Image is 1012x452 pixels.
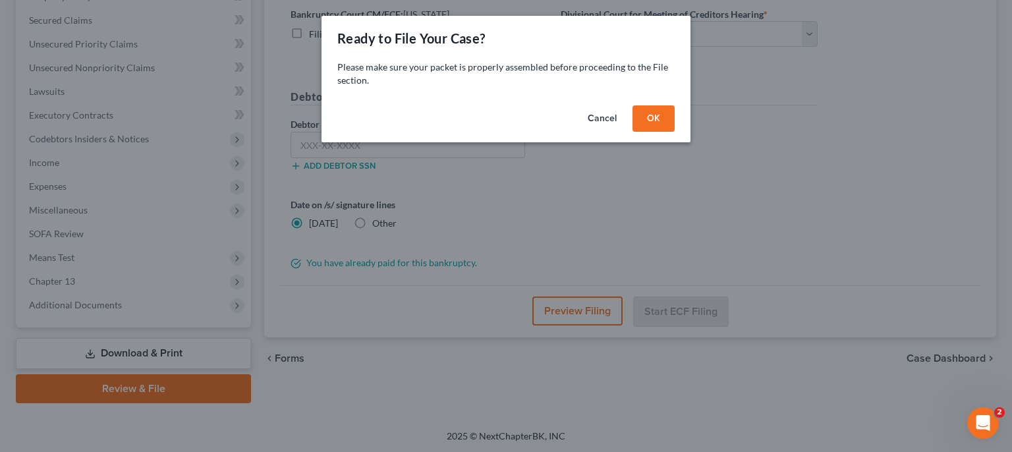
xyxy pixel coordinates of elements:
[994,407,1005,418] span: 2
[967,407,999,439] iframe: Intercom live chat
[632,105,675,132] button: OK
[337,29,486,47] div: Ready to File Your Case?
[337,61,675,87] p: Please make sure your packet is properly assembled before proceeding to the File section.
[577,105,627,132] button: Cancel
